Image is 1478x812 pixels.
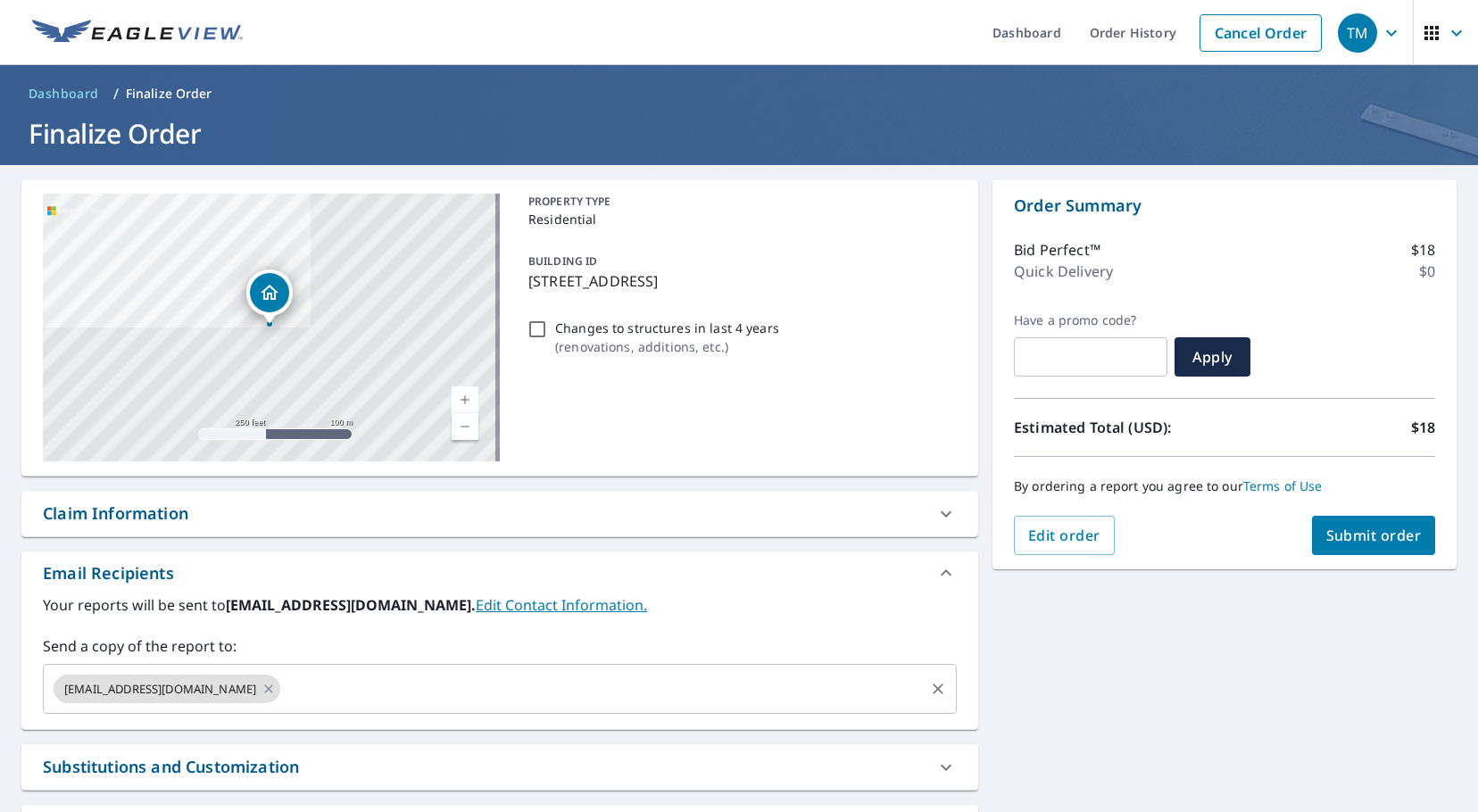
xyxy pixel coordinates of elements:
[43,755,299,779] div: Substitutions and Customization
[1014,312,1167,328] label: Have a promo code?
[43,501,188,526] div: Claim Information
[21,744,978,790] div: Substitutions and Customization
[43,594,957,616] label: Your reports will be sent to
[452,413,478,440] a: Current Level 17, Zoom Out
[555,337,779,356] p: ( renovations, additions, etc. )
[246,269,293,325] div: Dropped pin, building 1, Residential property, 370 Axis Rd Buda, TX 78610
[126,85,212,103] p: Finalize Order
[528,270,950,292] p: [STREET_ADDRESS]
[43,561,174,585] div: Email Recipients
[1189,347,1236,367] span: Apply
[1243,477,1323,494] a: Terms of Use
[452,386,478,413] a: Current Level 17, Zoom In
[21,79,1457,108] nav: breadcrumb
[32,20,243,46] img: EV Logo
[476,595,647,615] a: EditContactInfo
[528,210,950,228] p: Residential
[43,635,957,657] label: Send a copy of the report to:
[54,681,267,698] span: [EMAIL_ADDRESS][DOMAIN_NAME]
[54,675,280,703] div: [EMAIL_ADDRESS][DOMAIN_NAME]
[1014,239,1100,261] p: Bid Perfect™
[1028,526,1100,545] span: Edit order
[21,491,978,536] div: Claim Information
[1175,337,1250,377] button: Apply
[528,194,950,210] p: PROPERTY TYPE
[21,79,106,108] a: Dashboard
[1014,417,1225,438] p: Estimated Total (USD):
[1326,526,1422,545] span: Submit order
[226,595,476,615] b: [EMAIL_ADDRESS][DOMAIN_NAME].
[113,83,119,104] li: /
[1014,516,1115,555] button: Edit order
[29,85,99,103] span: Dashboard
[528,253,597,269] p: BUILDING ID
[1312,516,1436,555] button: Submit order
[1419,261,1435,282] p: $0
[926,676,951,701] button: Clear
[1411,239,1435,261] p: $18
[21,115,1457,152] h1: Finalize Order
[1338,13,1377,53] div: TM
[21,551,978,594] div: Email Recipients
[1014,194,1435,218] p: Order Summary
[1411,417,1435,438] p: $18
[1014,478,1435,494] p: By ordering a report you agree to our
[555,319,779,337] p: Changes to structures in last 4 years
[1200,14,1322,52] a: Cancel Order
[1014,261,1113,282] p: Quick Delivery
